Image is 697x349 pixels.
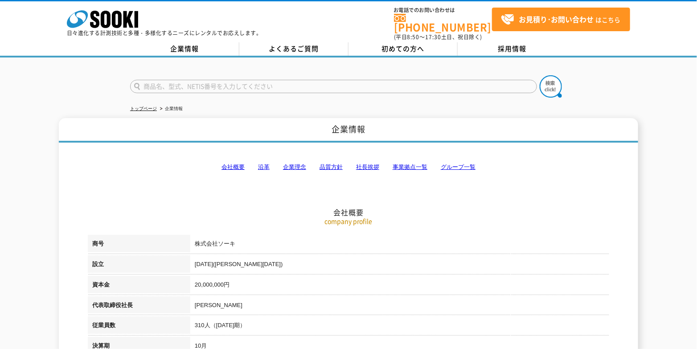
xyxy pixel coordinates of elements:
input: 商品名、型式、NETIS番号を入力してください [130,80,537,93]
span: 初めての方へ [382,44,425,53]
th: 商号 [88,235,190,255]
a: 社長挨拶 [356,164,379,170]
a: トップページ [130,106,157,111]
h1: 企業情報 [59,118,638,143]
a: グループ一覧 [441,164,476,170]
a: 採用情報 [458,42,567,56]
th: 資本金 [88,276,190,296]
th: 設立 [88,255,190,276]
a: 企業情報 [130,42,239,56]
a: 沿革 [258,164,270,170]
a: お見積り･お問い合わせはこちら [492,8,630,31]
a: 品質方針 [320,164,343,170]
td: 20,000,000円 [190,276,609,296]
img: btn_search.png [540,75,562,98]
li: 企業情報 [158,104,183,114]
p: 日々進化する計測技術と多種・多様化するニーズにレンタルでお応えします。 [67,30,262,36]
th: 代表取締役社長 [88,296,190,317]
span: お電話でのお問い合わせは [394,8,492,13]
a: 企業理念 [283,164,306,170]
strong: お見積り･お問い合わせ [519,14,594,25]
td: 株式会社ソーキ [190,235,609,255]
a: [PHONE_NUMBER] [394,14,492,32]
a: 初めての方へ [348,42,458,56]
th: 従業員数 [88,316,190,337]
a: 会社概要 [221,164,245,170]
h2: 会社概要 [88,119,609,217]
span: 17:30 [425,33,441,41]
span: はこちら [501,13,620,26]
td: [DATE]([PERSON_NAME][DATE]) [190,255,609,276]
td: [PERSON_NAME] [190,296,609,317]
a: 事業拠点一覧 [393,164,427,170]
span: (平日 ～ 土日、祝日除く) [394,33,482,41]
p: company profile [88,217,609,226]
td: 310人（[DATE]期） [190,316,609,337]
a: よくあるご質問 [239,42,348,56]
span: 8:50 [407,33,420,41]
